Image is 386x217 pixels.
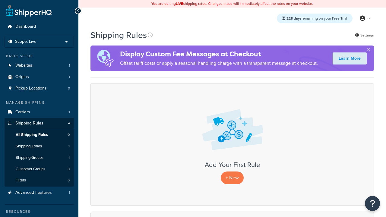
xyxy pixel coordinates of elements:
span: All Shipping Rules [16,132,48,137]
span: 1 [69,63,70,68]
a: Pickup Locations 0 [5,83,74,94]
span: Filters [16,178,26,183]
span: 1 [69,190,70,195]
span: Carriers [15,110,30,115]
span: Websites [15,63,32,68]
li: Filters [5,175,74,186]
a: Shipping Zones 1 [5,141,74,152]
span: Origins [15,74,29,80]
a: Settings [355,31,374,39]
p: Offset tariff costs or apply a seasonal handling charge with a transparent message at checkout. [120,59,318,68]
h1: Shipping Rules [90,29,147,41]
a: Filters 0 [5,175,74,186]
a: Origins 1 [5,71,74,83]
img: duties-banner-06bc72dcb5fe05cb3f9472aba00be2ae8eb53ab6f0d8bb03d382ba314ac3c341.png [90,46,120,71]
li: Customer Groups [5,164,74,175]
a: Shipping Groups 1 [5,152,74,163]
span: 3 [68,110,70,115]
span: Shipping Zones [16,144,42,149]
b: LIVE [176,1,183,6]
a: Carriers 3 [5,107,74,118]
a: Dashboard [5,21,74,32]
li: Origins [5,71,74,83]
li: Carriers [5,107,74,118]
span: 1 [68,144,70,149]
span: Scope: Live [15,39,36,44]
li: All Shipping Rules [5,129,74,140]
span: 0 [68,86,70,91]
span: 0 [68,132,70,137]
li: Pickup Locations [5,83,74,94]
a: Websites 1 [5,60,74,71]
div: Manage Shipping [5,100,74,105]
span: Dashboard [15,24,36,29]
li: Shipping Zones [5,141,74,152]
li: Advanced Features [5,187,74,198]
span: 0 [68,167,70,172]
span: Shipping Rules [15,121,43,126]
a: All Shipping Rules 0 [5,129,74,140]
a: Customer Groups 0 [5,164,74,175]
a: Advanced Features 1 [5,187,74,198]
p: + New [221,171,244,184]
span: Shipping Groups [16,155,43,160]
li: Shipping Rules [5,118,74,187]
li: Websites [5,60,74,71]
span: Customer Groups [16,167,45,172]
span: 1 [68,155,70,160]
span: Advanced Features [15,190,52,195]
div: Basic Setup [5,54,74,59]
li: Shipping Groups [5,152,74,163]
a: Learn More [333,52,367,64]
div: Resources [5,209,74,214]
a: Shipping Rules [5,118,74,129]
a: ShipperHQ Home [6,5,52,17]
span: 1 [69,74,70,80]
h3: Add Your First Rule [97,161,368,168]
button: Open Resource Center [365,196,380,211]
h4: Display Custom Fee Messages at Checkout [120,49,318,59]
div: remaining on your Free Trial [277,14,353,23]
span: Pickup Locations [15,86,47,91]
span: 0 [68,178,70,183]
strong: 228 days [286,16,302,21]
